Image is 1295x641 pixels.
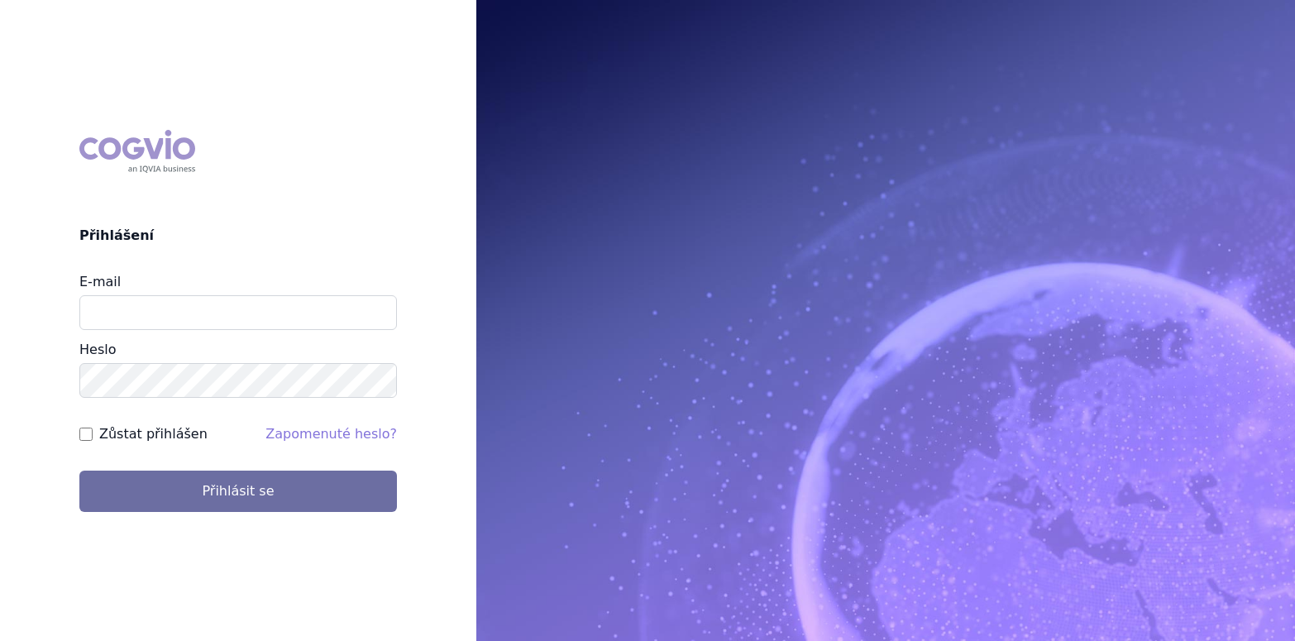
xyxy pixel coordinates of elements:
[79,226,397,246] h2: Přihlášení
[79,130,195,173] div: COGVIO
[79,471,397,512] button: Přihlásit se
[265,426,397,442] a: Zapomenuté heslo?
[99,424,208,444] label: Zůstat přihlášen
[79,342,116,357] label: Heslo
[79,274,121,289] label: E-mail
